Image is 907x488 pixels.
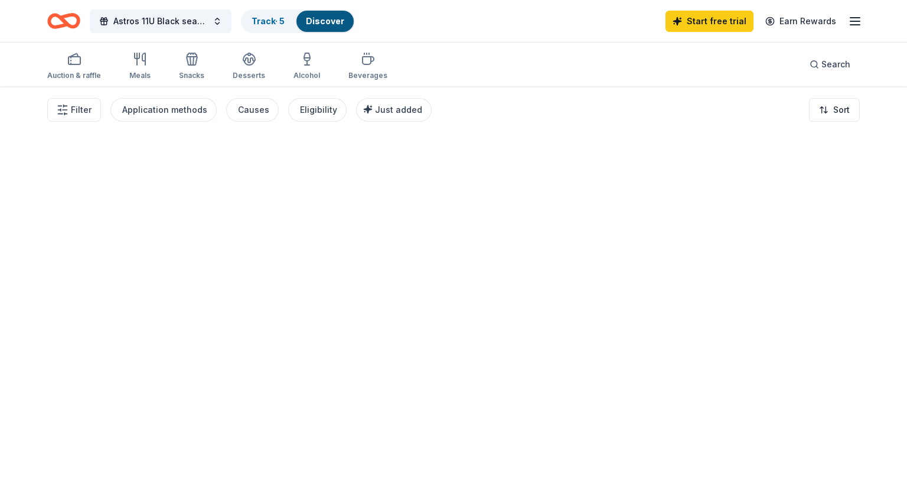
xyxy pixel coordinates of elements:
div: Desserts [233,71,265,80]
button: Filter [47,98,101,122]
button: Eligibility [288,98,347,122]
div: Snacks [179,71,204,80]
div: Alcohol [293,71,320,80]
span: Astros 11U Black season [113,14,208,28]
button: Track· 5Discover [241,9,355,33]
a: Earn Rewards [758,11,843,32]
button: Auction & raffle [47,47,101,86]
a: Home [47,7,80,35]
button: Desserts [233,47,265,86]
div: Application methods [122,103,207,117]
button: Alcohol [293,47,320,86]
span: Just added [375,105,422,115]
div: Eligibility [300,103,337,117]
div: Meals [129,71,151,80]
div: Causes [238,103,269,117]
button: Just added [356,98,432,122]
button: Application methods [110,98,217,122]
button: Sort [809,98,860,122]
button: Beverages [348,47,387,86]
button: Causes [226,98,279,122]
button: Search [800,53,860,76]
a: Discover [306,16,344,26]
button: Meals [129,47,151,86]
div: Beverages [348,71,387,80]
a: Track· 5 [252,16,285,26]
div: Auction & raffle [47,71,101,80]
span: Search [821,57,850,71]
span: Sort [833,103,850,117]
button: Snacks [179,47,204,86]
a: Start free trial [665,11,753,32]
button: Astros 11U Black season [90,9,231,33]
span: Filter [71,103,92,117]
